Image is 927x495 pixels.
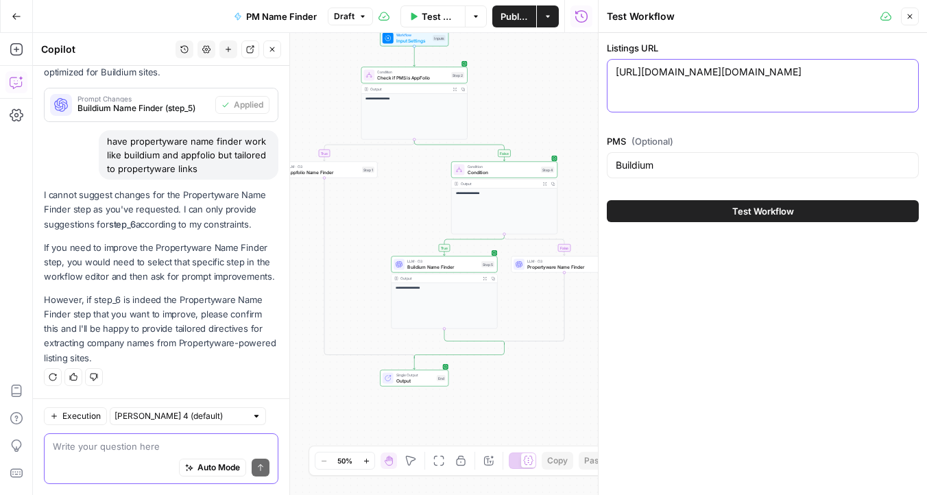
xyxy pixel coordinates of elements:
g: Edge from step_2 to step_4 [414,139,505,160]
g: Edge from step_2 to step_1 [324,139,415,160]
label: Listings URL [607,41,919,55]
span: LLM · O3 [287,164,359,169]
label: PMS [607,134,919,148]
p: However, if step_6 is indeed the Propertyware Name Finder step that you want to improve, please c... [44,293,278,365]
div: Step 4 [541,167,555,173]
button: Execution [44,407,107,425]
div: Copilot [41,43,171,56]
span: Single Output [396,372,434,378]
g: Edge from step_1 to step_2-conditional-end [324,178,414,359]
span: (Optional) [631,134,673,148]
p: I cannot suggest changes for the Propertyware Name Finder step as you've requested. I can only pr... [44,188,278,231]
g: Edge from step_6 to step_4-conditional-end [505,273,565,345]
button: PM Name Finder [226,5,325,27]
div: have propertyware name finder work like buildium and appfolio but tailored to propertyware links [99,130,278,180]
div: WorkflowInput SettingsInputs [361,30,468,47]
span: Copy [547,455,568,467]
span: Test Data [422,10,457,23]
span: Prompt Changes [77,95,210,102]
span: Propertyware Name Finder [527,263,599,270]
p: If you need to improve the Propertyware Name Finder step, you would need to select that specific ... [44,241,278,284]
div: LLM · O3Propertyware Name Finder [511,256,618,273]
button: Paste [579,452,612,470]
button: Applied [215,96,269,114]
span: LLM · O3 [527,258,599,264]
span: Output [396,377,434,384]
div: Output [461,181,539,186]
div: Step 2 [451,72,464,78]
div: LLM · O3Appfolio Name FinderStep 1 [272,162,378,178]
span: Applied [234,99,263,111]
g: Edge from step_5 to step_4-conditional-end [444,328,505,344]
button: Auto Mode [179,459,246,476]
g: Edge from step_4 to step_5 [443,234,504,255]
button: Test Data [400,5,466,27]
div: Output [400,276,479,281]
span: PM Name Finder [246,10,317,23]
span: Buildium Name Finder (step_5) [77,102,210,114]
g: Edge from start to step_2 [413,47,416,67]
div: Inputs [433,35,446,41]
span: Paste [584,455,607,467]
div: Step 5 [481,261,494,267]
span: Buildium Name Finder [407,263,479,270]
button: Copy [542,452,573,470]
strong: step_6 [109,219,136,230]
span: Publish [501,10,528,23]
g: Edge from step_2-conditional-end to end [413,357,416,370]
textarea: [URL][DOMAIN_NAME][DOMAIN_NAME] [616,65,910,79]
div: End [437,375,446,381]
span: Auto Mode [197,461,240,474]
g: Edge from step_4-conditional-end to step_2-conditional-end [414,343,504,359]
span: Appfolio Name Finder [287,169,359,176]
g: Edge from step_4 to step_6 [504,234,565,255]
span: Condition [377,69,448,75]
input: Claude Sonnet 4 (default) [115,409,246,423]
span: 50% [337,455,352,466]
span: Check if PMS is AppFolio [377,74,448,81]
span: Condition [468,169,539,176]
span: Input Settings [396,37,431,44]
span: Condition [468,164,539,169]
span: LLM · O3 [407,258,479,264]
div: Single OutputOutputEnd [361,370,468,387]
span: Draft [334,10,354,23]
span: Workflow [396,32,431,38]
div: Step 1 [362,167,374,173]
button: Draft [328,8,373,25]
div: Output [370,86,448,92]
span: Execution [62,410,101,422]
button: Test Workflow [607,200,919,222]
button: Publish [492,5,536,27]
span: Test Workflow [732,204,794,218]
